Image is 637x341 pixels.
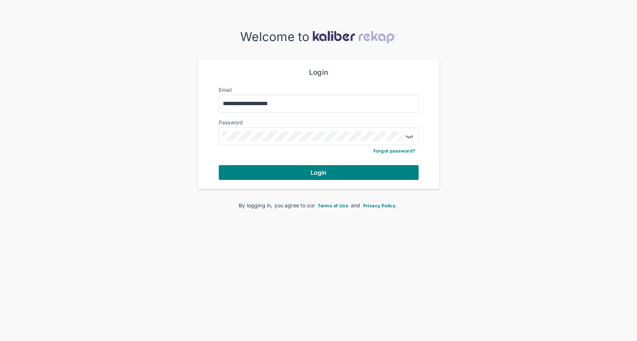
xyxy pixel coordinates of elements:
[219,87,232,93] label: Email
[405,132,414,141] img: eye-closed.fa43b6e4.svg
[362,202,398,208] a: Privacy Policy.
[373,148,415,154] a: Forgot password?
[318,203,348,208] span: Terms of Use
[312,31,397,43] img: kaliber-logo
[210,201,428,209] div: By logging in, you agree to our and
[316,202,349,208] a: Terms of Use
[363,203,397,208] span: Privacy Policy.
[219,119,243,126] label: Password
[311,169,327,176] span: Login
[219,165,419,180] button: Login
[219,68,419,77] div: Login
